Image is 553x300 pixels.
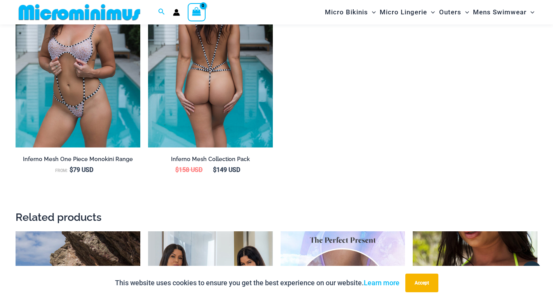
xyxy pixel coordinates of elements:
a: Learn more [364,279,399,287]
span: $ [213,166,216,173]
a: OutersMenu ToggleMenu Toggle [437,2,471,22]
bdi: 149 USD [213,166,240,173]
p: This website uses cookies to ensure you get the best experience on our website. [115,277,399,289]
bdi: 158 USD [175,166,202,173]
span: Menu Toggle [368,2,376,22]
a: Inferno Mesh One Piece Monokini Range [16,156,140,166]
h2: Inferno Mesh One Piece Monokini Range [16,156,140,163]
span: From: [55,168,68,173]
a: Search icon link [158,7,165,17]
nav: Site Navigation [322,1,537,23]
span: Micro Bikinis [325,2,368,22]
span: $ [175,166,179,173]
a: Micro LingerieMenu ToggleMenu Toggle [378,2,437,22]
a: View Shopping Cart, empty [188,3,206,21]
h2: Related products [16,210,537,224]
h2: Inferno Mesh Collection Pack [148,156,273,163]
a: Mens SwimwearMenu ToggleMenu Toggle [471,2,536,22]
span: Mens Swimwear [473,2,527,22]
a: Inferno Mesh Collection Pack [148,156,273,166]
a: Micro BikinisMenu ToggleMenu Toggle [323,2,378,22]
a: Account icon link [173,9,180,16]
span: Outers [439,2,461,22]
span: $ [70,166,73,173]
bdi: 79 USD [70,166,93,173]
img: MM SHOP LOGO FLAT [16,3,143,21]
button: Accept [405,274,438,292]
span: Menu Toggle [427,2,435,22]
span: Menu Toggle [527,2,534,22]
span: Micro Lingerie [380,2,427,22]
span: Menu Toggle [461,2,469,22]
